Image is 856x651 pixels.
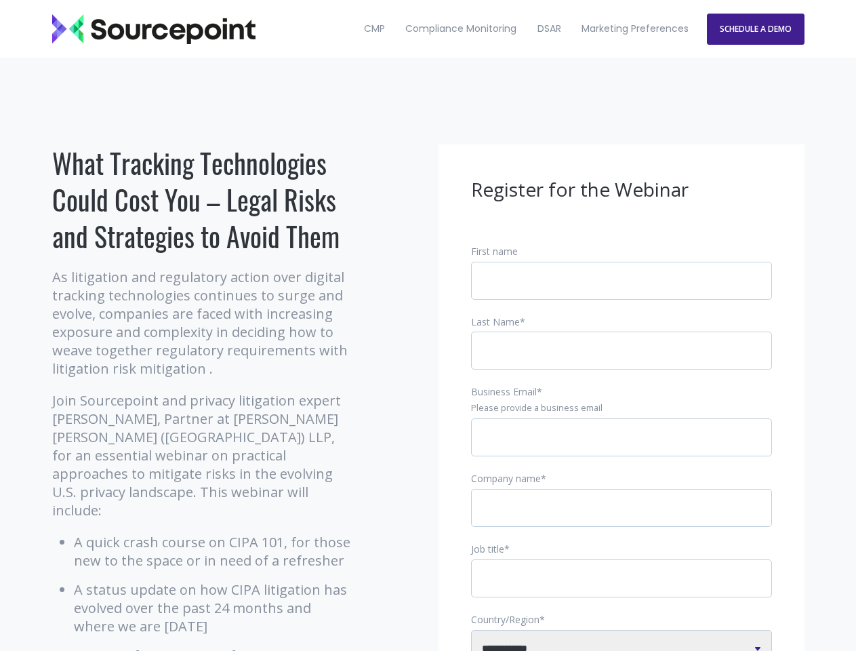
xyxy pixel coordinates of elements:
[52,268,354,378] p: As litigation and regulatory action over digital tracking technologies continues to surge and evo...
[707,14,804,45] a: SCHEDULE A DEMO
[471,177,772,203] h3: Register for the Webinar
[471,542,504,555] span: Job title
[471,402,772,414] legend: Please provide a business email
[471,472,541,485] span: Company name
[471,613,539,626] span: Country/Region
[471,385,537,398] span: Business Email
[52,144,354,254] h1: What Tracking Technologies Could Cost You – Legal Risks and Strategies to Avoid Them
[52,391,354,519] p: Join Sourcepoint and privacy litigation expert [PERSON_NAME], Partner at [PERSON_NAME] [PERSON_NA...
[52,14,256,44] img: Sourcepoint_logo_black_transparent (2)-2
[74,533,354,570] li: A quick crash course on CIPA 101, for those new to the space or in need of a refresher
[471,315,520,328] span: Last Name
[74,580,354,635] li: A status update on how CIPA litigation has evolved over the past 24 months and where we are [DATE]
[471,245,518,258] span: First name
